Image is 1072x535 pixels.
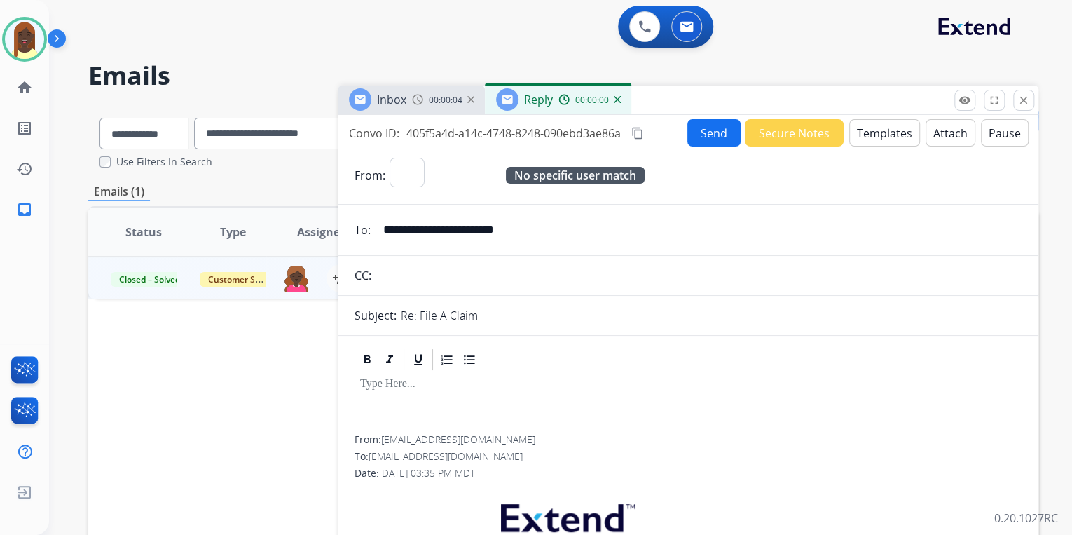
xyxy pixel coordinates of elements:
mat-icon: history [16,161,33,177]
mat-icon: fullscreen [988,94,1001,107]
mat-icon: close [1017,94,1030,107]
div: To: [355,449,1022,463]
span: [DATE] 03:35 PM MDT [379,466,475,480]
span: Status [125,224,162,241]
div: Date: [355,466,1022,480]
div: Italic [379,349,400,370]
img: agent-avatar [283,264,310,292]
span: Assignee [297,224,346,241]
span: Reply [524,92,553,107]
div: From: [355,433,1022,447]
span: Inbox [377,92,406,107]
button: Attach [926,119,975,147]
button: Templates [849,119,920,147]
button: Pause [981,119,1029,147]
span: Customer Support [200,272,291,287]
span: 405f5a4d-a14c-4748-8248-090ebd3ae86a [406,126,621,141]
img: avatar [5,20,44,59]
p: Re: File A Claim [401,307,478,324]
p: CC: [355,267,371,284]
span: Type [220,224,246,241]
p: Convo ID: [349,125,399,142]
div: Underline [408,349,429,370]
p: From: [355,167,385,184]
div: Bullet List [459,349,480,370]
mat-icon: person_add [332,270,349,287]
div: Ordered List [437,349,458,370]
p: Subject: [355,307,397,324]
button: Secure Notes [745,119,844,147]
label: Use Filters In Search [116,155,212,169]
mat-icon: inbox [16,201,33,218]
span: 00:00:04 [429,95,462,106]
span: [EMAIL_ADDRESS][DOMAIN_NAME] [369,449,523,463]
button: Send [687,119,741,147]
p: 0.20.1027RC [994,510,1058,527]
span: Closed – Solved [111,272,188,287]
mat-icon: remove_red_eye [958,94,971,107]
span: 00:00:00 [575,95,609,106]
mat-icon: list_alt [16,120,33,137]
h2: Emails [88,62,1038,90]
span: [EMAIL_ADDRESS][DOMAIN_NAME] [381,433,535,446]
div: Bold [357,349,378,370]
mat-icon: home [16,79,33,96]
p: Emails (1) [88,183,150,201]
p: To: [355,222,371,238]
mat-icon: content_copy [631,127,644,140]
